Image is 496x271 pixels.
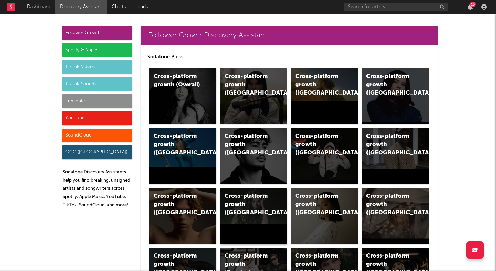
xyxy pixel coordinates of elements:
div: Cross-platform growth ([GEOGRAPHIC_DATA]) [225,192,271,217]
div: Cross-platform growth ([GEOGRAPHIC_DATA]) [225,132,271,157]
div: Cross-platform growth ([GEOGRAPHIC_DATA]) [154,132,200,157]
div: Follower Growth [62,26,132,40]
div: Cross-platform growth ([GEOGRAPHIC_DATA]) [154,192,200,217]
div: 16 [470,2,476,7]
a: Cross-platform growth ([GEOGRAPHIC_DATA]/GSA) [291,128,358,184]
div: Cross-platform growth ([GEOGRAPHIC_DATA]) [366,73,413,97]
div: TikTok Videos [62,60,132,74]
div: Spotify & Apple [62,43,132,57]
div: Cross-platform growth (Overall) [154,73,200,89]
div: Cross-platform growth ([GEOGRAPHIC_DATA]/GSA) [295,132,342,157]
div: Cross-platform growth ([GEOGRAPHIC_DATA]) [225,73,271,97]
a: Cross-platform growth ([GEOGRAPHIC_DATA]) [362,128,429,184]
a: Cross-platform growth ([GEOGRAPHIC_DATA]) [220,188,287,244]
a: Cross-platform growth ([GEOGRAPHIC_DATA]) [362,188,429,244]
a: Cross-platform growth (Overall) [149,68,216,124]
div: Cross-platform growth ([GEOGRAPHIC_DATA]) [295,192,342,217]
div: YouTube [62,111,132,125]
div: Cross-platform growth ([GEOGRAPHIC_DATA]) [366,192,413,217]
input: Search for artists [344,3,448,11]
a: Follower GrowthDiscovery Assistant [141,26,438,45]
div: OCC ([GEOGRAPHIC_DATA]) [62,145,132,159]
div: SoundCloud [62,129,132,142]
a: Cross-platform growth ([GEOGRAPHIC_DATA]) [149,188,216,244]
a: Cross-platform growth ([GEOGRAPHIC_DATA]) [149,128,216,184]
p: Sodatone Discovery Assistants help you find breaking, unsigned artists and songwriters across Spo... [63,168,132,209]
a: Cross-platform growth ([GEOGRAPHIC_DATA]) [362,68,429,124]
a: Cross-platform growth ([GEOGRAPHIC_DATA]) [220,128,287,184]
a: Cross-platform growth ([GEOGRAPHIC_DATA]) [291,68,358,124]
a: Cross-platform growth ([GEOGRAPHIC_DATA]) [220,68,287,124]
p: Sodatone Picks [147,53,431,61]
div: Luminate [62,94,132,108]
button: 16 [468,4,473,10]
div: Cross-platform growth ([GEOGRAPHIC_DATA]) [366,132,413,157]
a: Cross-platform growth ([GEOGRAPHIC_DATA]) [291,188,358,244]
div: Cross-platform growth ([GEOGRAPHIC_DATA]) [295,73,342,97]
div: TikTok Sounds [62,77,132,91]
